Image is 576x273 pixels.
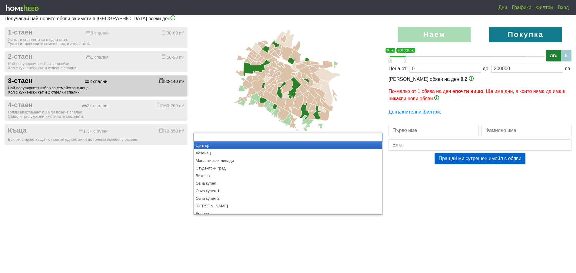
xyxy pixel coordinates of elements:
button: 4-стаен 3+ спални 100-260 m² Голям апартамент с 3 или повече спални.Също и по-луксозни имоти като... [5,100,187,121]
a: Вход [555,2,571,14]
label: € [561,50,571,61]
span: 3-стаен [8,77,33,85]
p: Получавай най-новите обяви за имоти в [GEOGRAPHIC_DATA] всеки ден [5,15,571,22]
li: Лозенец [194,149,382,157]
img: info-3.png [434,95,439,100]
a: Допълнителни филтри: [389,109,441,114]
div: [PERSON_NAME] обяви на ден: [389,76,571,102]
span: 2-стаен [8,53,33,61]
input: Първо име [389,125,478,136]
li: Борово [194,210,382,217]
div: 1 спалня [86,55,109,60]
input: Email [389,139,571,151]
img: info-3.png [469,76,474,81]
div: 80-140 m² [159,78,184,84]
div: Цена от: [389,65,408,72]
div: 30-60 m² [162,30,184,36]
button: 2-стаен 1 спалня 50-90 m² Най-популярният избор за двойки.Хол с кухненски кът и отделна спалня [5,51,187,72]
div: 100-260 m² [157,102,184,108]
input: Фамилно име [482,125,571,136]
div: 1-3+ спални [78,129,108,134]
span: 200 000 лв. [396,48,415,53]
span: 0 лв. [386,48,395,53]
button: Пращай ми сутрешен имейл с обяви [435,153,525,164]
li: Овча купел 2 [194,195,382,202]
li: Студентски град [194,164,382,172]
label: Покупка [489,27,562,42]
p: По-малко от 1 обява на ден е . Ще има дни, в които няма да имаш никакви нови обяви. [389,88,571,102]
li: Овча купел [194,179,382,187]
div: Холът и спалнята са в една стая. Тук са и таванските помещения, и ателиетата. [8,38,184,46]
button: 1-стаен 0 спални 30-60 m² Холът и спалнята са в една стая.Тук са и таванските помещения, и ателие... [5,27,187,48]
div: Най-популярният избор за семейства с деца. Хол с кухненски кът и 2 отделни спални [8,86,184,94]
label: Наем [398,27,471,42]
a: Графики [510,2,534,14]
li: Манастирски ливади [194,157,382,164]
span: Къща [8,127,27,135]
div: Голям апартамент с 3 или повече спални. Също и по-луксозни имоти като мезонети. [8,110,184,119]
label: лв. [546,50,561,61]
a: Дни [496,2,510,14]
button: Къща 1-3+ спални 70-550 m² Всички видове къщи - от малки едноетажни до големи имения с басейн. [5,124,187,145]
div: 70-550 m² [159,128,184,134]
div: 3+ спални [82,103,108,108]
button: 3-стаен 2 спални 80-140 m² Най-популярният избор за семейства с деца.Хол с кухненски кът и 2 отде... [5,75,187,97]
div: 0 спални [86,31,108,36]
div: до: [483,65,490,72]
img: info-3.png [170,15,175,20]
b: почти нищо [455,89,483,94]
span: 0.2 [461,77,467,82]
div: Всички видове къщи - от малки едноетажни до големи имения с басейн. [8,137,184,142]
a: Филтри [534,2,555,14]
li: Овча купел 1 [194,187,382,195]
div: Най-популярният избор за двойки. Хол с кухненски кът и отделна спалня [8,62,184,70]
div: 50-90 m² [162,54,184,60]
div: 2 спални [84,79,107,84]
span: 1-стаен [8,28,33,37]
li: Витоша [194,172,382,179]
div: лв. [565,65,571,72]
li: [PERSON_NAME] [194,202,382,210]
li: Център [194,142,382,149]
span: 4-стаен [8,101,33,109]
